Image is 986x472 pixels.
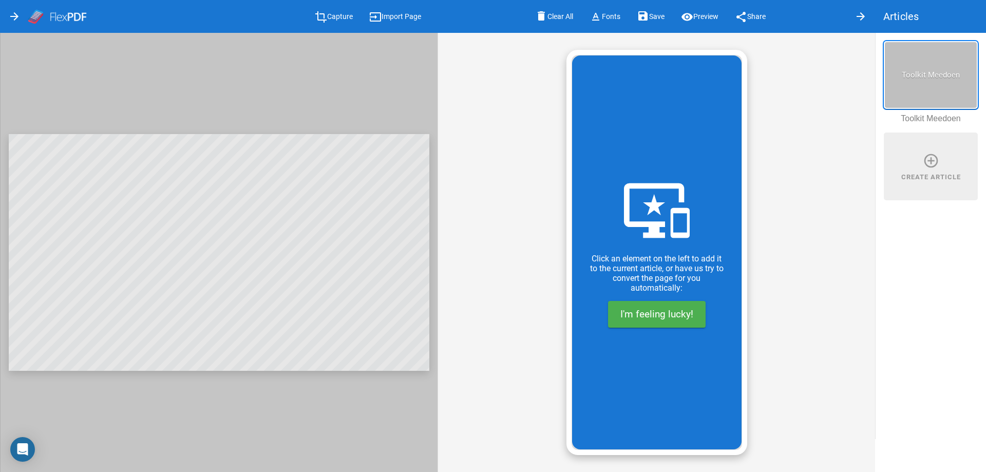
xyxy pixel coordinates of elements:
mat-icon: save [637,10,649,24]
button: Share [727,7,774,26]
span: Share [747,13,766,21]
span: Save [649,13,665,21]
div: Open Intercom Messenger [10,437,35,462]
mat-icon: input [369,11,382,23]
span: Fonts [602,13,620,21]
mat-icon: text_format [590,11,602,23]
span: I'm feeling lucky! [620,308,693,320]
mat-icon: arrow_forward [855,10,867,23]
h3: Create Article [901,173,961,181]
mat-icon: important_devices [624,178,690,243]
span: Preview [693,13,718,21]
mat-icon: add_circle_outline [923,153,939,169]
p: Click an element on the left to add it to the current article, or have us try to convert the page... [589,254,725,293]
span: Capture [327,13,353,21]
mat-icon: visibility [681,11,693,23]
span: Clear All [547,13,573,21]
button: Clear All [527,7,581,26]
mat-icon: crop [315,11,327,23]
mat-icon: delete [535,10,547,24]
mat-icon: arrow_forward [8,10,21,23]
button: I'm feeling lucky! [608,301,706,328]
button: Import Page [361,7,429,26]
span: Import Page [382,13,421,21]
button: Save [629,7,673,26]
h3: Toolkit Meedoen [890,70,972,80]
button: Fonts [581,7,629,26]
span: Articles [883,8,919,25]
button: Capture [307,7,361,26]
button: Preview [673,7,727,26]
mat-icon: share [735,11,747,23]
